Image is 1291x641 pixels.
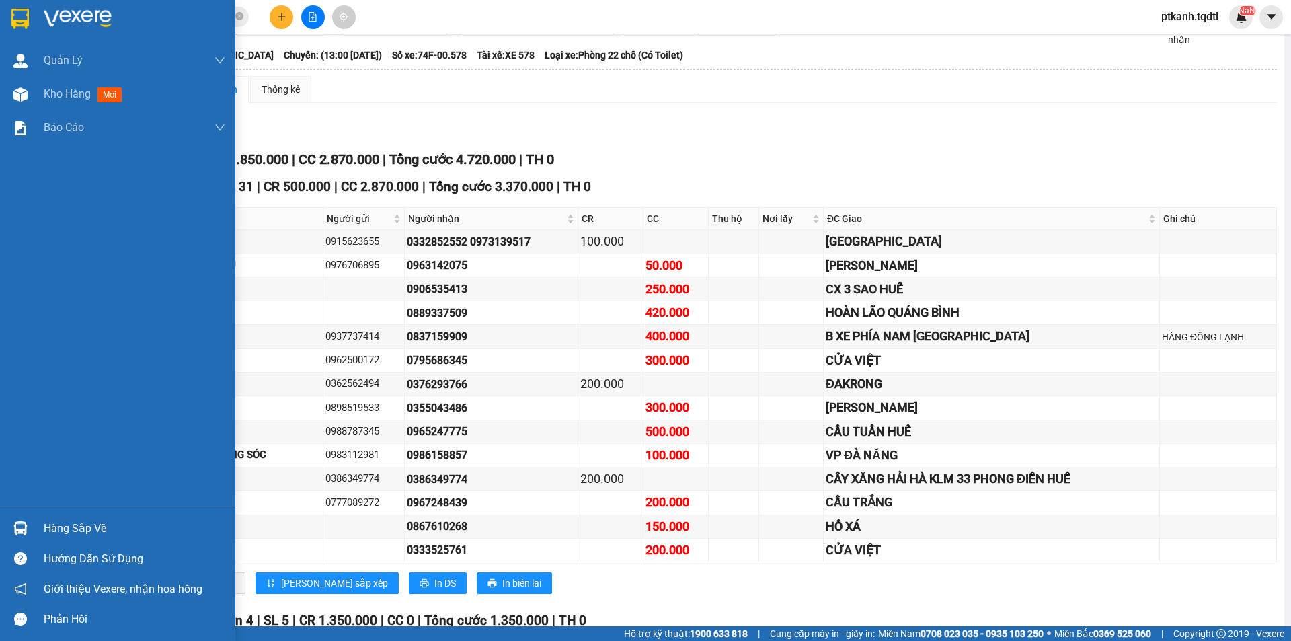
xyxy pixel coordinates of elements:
span: [PERSON_NAME] sắp xếp [281,576,388,591]
span: | [418,613,421,628]
span: ĐC Giao [827,211,1146,226]
div: 0898519533 [325,400,402,416]
span: VP 330 [PERSON_NAME] [5,7,101,37]
span: ptkanh.tqdtl [1150,8,1229,25]
span: CR 1.350.000 [299,613,377,628]
img: warehouse-icon [13,54,28,68]
div: 400.000 [645,327,706,346]
span: Chuyến: (13:00 [DATE]) [284,48,382,63]
span: Giao: [103,56,128,69]
strong: 0369 525 060 [1093,628,1151,639]
img: solution-icon [13,121,28,135]
div: CỬA VIỆT [826,351,1157,370]
div: CỬA VIỆT [826,541,1157,560]
img: warehouse-icon [13,521,28,535]
img: warehouse-icon [13,87,28,102]
div: Hướng dẫn sử dụng [44,549,225,569]
span: file-add [308,12,317,22]
button: caret-down [1259,5,1283,29]
div: 0332852552 0973139517 [407,233,575,250]
span: Kho hàng [44,87,91,100]
span: aim [339,12,348,22]
sup: NaN [1239,6,1255,15]
span: sort-ascending [266,578,276,589]
span: TH 0 [563,179,591,194]
div: CẦU TUẦN HUẾ [826,422,1157,441]
button: plus [270,5,293,29]
div: 100.000 [580,232,641,251]
span: down [214,122,225,133]
span: In DS [434,576,456,591]
span: | [1161,626,1163,641]
div: 0983112981 [325,447,402,463]
div: HỒ XÁ [826,517,1157,536]
div: 0915623655 [325,234,402,250]
div: 0362562494 [325,376,402,392]
span: Loại xe: Phòng 22 chỗ (Có Toilet) [545,48,683,63]
div: VP ĐÀ NĂNG [826,446,1157,465]
span: Đơn 4 [218,613,253,628]
span: | [257,613,260,628]
span: Tổng cước 4.720.000 [389,151,516,167]
span: message [14,613,27,626]
p: Nhận: [103,7,196,37]
span: SL 31 [221,179,253,194]
span: CR 1.850.000 [208,151,288,167]
span: | [519,151,522,167]
div: 0355043486 [407,400,575,416]
div: 0976706895 [325,258,402,274]
th: Ghi chú [1160,208,1277,230]
span: ⚪️ [1047,631,1051,636]
button: printerIn DS [409,572,467,594]
span: CR 500.000 [264,179,331,194]
span: Tổng cước 1.350.000 [424,613,549,628]
span: | [383,151,386,167]
span: | [552,613,555,628]
div: 200.000 [645,541,706,560]
div: B XE PHÍA NAM [GEOGRAPHIC_DATA] [826,327,1157,346]
span: mới [97,87,122,102]
strong: 0708 023 035 - 0935 103 250 [921,628,1044,639]
div: CX 3 SAO HUẾ [826,280,1157,299]
p: Gửi: [5,7,101,37]
div: 0967248439 [407,494,575,511]
div: 0988787345 [325,424,402,440]
div: [PERSON_NAME] [826,398,1157,417]
div: 0906535413 [407,280,575,297]
span: copyright [1216,629,1226,638]
span: CC 0 [387,613,414,628]
span: Giới thiệu Vexere, nhận hoa hồng [44,580,202,597]
button: sort-ascending[PERSON_NAME] sắp xếp [256,572,399,594]
span: TH 0 [526,151,554,167]
img: logo-vxr [11,9,29,29]
div: 300.000 [645,351,706,370]
div: 50.000 [645,256,706,275]
div: 0963142075 [407,257,575,274]
div: 0867610268 [407,518,575,535]
div: 0965247775 [407,423,575,440]
th: CC [643,208,709,230]
button: file-add [301,5,325,29]
span: | [292,613,296,628]
strong: 1900 633 818 [690,628,748,639]
div: 300.000 [645,398,706,417]
span: In biên lai [502,576,541,591]
span: Người nhận [408,211,563,226]
span: plus [277,12,286,22]
span: Số xe: 74F-00.578 [392,48,467,63]
div: 0777089272 [325,495,402,511]
button: printerIn biên lai [477,572,552,594]
div: 200.000 [580,469,641,488]
div: CÂY XĂNG HẢI HÀ KLM 33 PHONG ĐIỀN HUẾ [826,469,1157,488]
span: | [381,613,384,628]
span: Hỗ trợ kỹ thuật: [624,626,748,641]
div: ĐAKRONG [826,375,1157,393]
span: Lấy: [5,56,26,69]
div: 100.000 [645,446,706,465]
span: CC: [75,74,94,89]
div: Thống kê [262,82,300,97]
span: down [214,55,225,66]
div: 0962500172 [325,352,402,369]
div: [GEOGRAPHIC_DATA] [826,232,1157,251]
div: Hàng sắp về [44,519,225,539]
